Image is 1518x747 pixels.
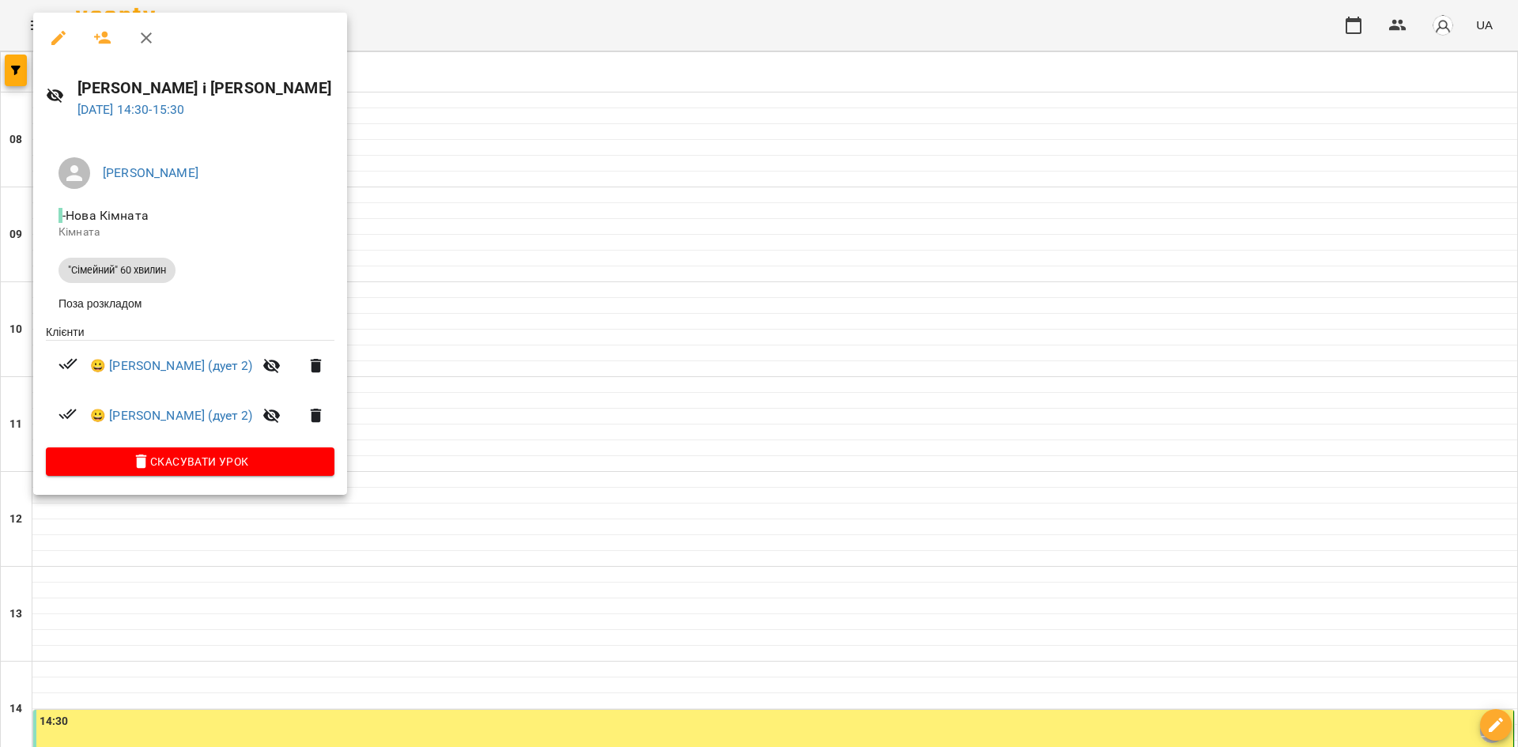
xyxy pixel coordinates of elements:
a: 😀 [PERSON_NAME] (дует 2) [90,357,253,375]
a: 😀 [PERSON_NAME] (дует 2) [90,406,253,425]
a: [DATE] 14:30-15:30 [77,102,185,117]
h6: [PERSON_NAME] і [PERSON_NAME] [77,76,335,100]
svg: Візит сплачено [59,354,77,373]
li: Поза розкладом [46,289,334,318]
span: - Нова Кімната [59,208,152,223]
span: Скасувати Урок [59,452,322,471]
button: Скасувати Урок [46,447,334,476]
p: Кімната [59,224,322,240]
svg: Візит сплачено [59,405,77,424]
a: [PERSON_NAME] [103,165,198,180]
ul: Клієнти [46,324,334,447]
span: "Сімейний" 60 хвилин [59,263,176,277]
